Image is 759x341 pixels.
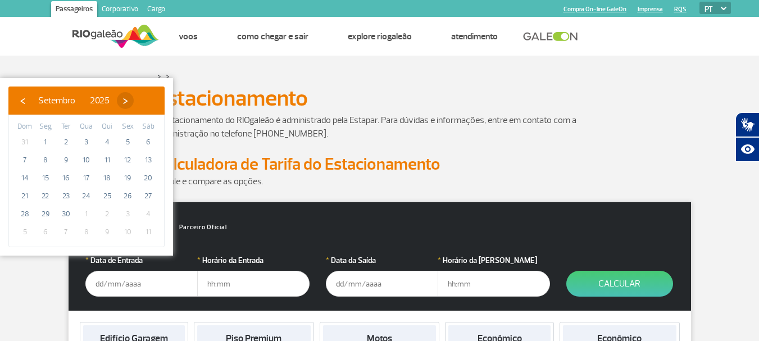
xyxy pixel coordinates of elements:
span: 26 [119,187,137,205]
span: 14 [16,169,34,187]
a: Voos [179,31,198,42]
button: Abrir recursos assistivos. [735,137,759,162]
span: 2025 [90,95,110,106]
span: 8 [78,223,96,241]
button: 2025 [83,92,117,109]
a: > [166,70,170,83]
span: 15 [37,169,54,187]
span: Parceiro Oficial [169,224,227,230]
span: 24 [78,187,96,205]
a: Compra On-line GaleOn [563,6,626,13]
a: Atendimento [451,31,498,42]
span: 9 [57,151,75,169]
input: hh:mm [197,271,310,297]
span: 16 [57,169,75,187]
button: › [117,92,134,109]
label: Horário da [PERSON_NAME] [438,254,550,266]
span: 2 [57,133,75,151]
th: weekday [138,121,158,133]
a: Passageiros [51,1,97,19]
span: 18 [98,169,116,187]
span: 11 [139,223,157,241]
span: 12 [119,151,137,169]
span: 4 [98,133,116,151]
span: 31 [16,133,34,151]
span: 6 [139,133,157,151]
span: 23 [57,187,75,205]
label: Data da Saída [326,254,438,266]
span: 25 [98,187,116,205]
label: Horário da Entrada [197,254,310,266]
bs-datepicker-navigation-view: ​ ​ ​ [14,93,134,104]
a: > [157,70,161,83]
h2: Calculadora de Tarifa do Estacionamento [155,154,605,175]
span: Setembro [38,95,75,106]
a: Explore RIOgaleão [348,31,412,42]
span: 1 [78,205,96,223]
span: 5 [16,223,34,241]
th: weekday [97,121,117,133]
span: 29 [37,205,54,223]
span: 20 [139,169,157,187]
span: 30 [57,205,75,223]
span: 27 [139,187,157,205]
span: 21 [16,187,34,205]
h1: Estacionamento [155,89,605,108]
span: 4 [139,205,157,223]
th: weekday [15,121,35,133]
span: 7 [57,223,75,241]
button: Abrir tradutor de língua de sinais. [735,112,759,137]
span: 3 [78,133,96,151]
span: 1 [37,133,54,151]
span: 7 [16,151,34,169]
span: 17 [78,169,96,187]
button: Setembro [31,92,83,109]
p: Simule e compare as opções. [155,175,605,188]
span: 8 [37,151,54,169]
input: hh:mm [438,271,550,297]
span: 11 [98,151,116,169]
span: 5 [119,133,137,151]
th: weekday [76,121,97,133]
button: ‹ [14,92,31,109]
span: 10 [78,151,96,169]
a: RQS [674,6,687,13]
input: dd/mm/aaaa [85,271,198,297]
a: Imprensa [638,6,663,13]
th: weekday [35,121,56,133]
th: weekday [56,121,76,133]
div: Plugin de acessibilidade da Hand Talk. [735,112,759,162]
span: 3 [119,205,137,223]
a: Corporativo [97,1,143,19]
input: dd/mm/aaaa [326,271,438,297]
span: 9 [98,223,116,241]
span: 13 [139,151,157,169]
span: 28 [16,205,34,223]
a: Como chegar e sair [237,31,308,42]
span: 2 [98,205,116,223]
span: 19 [119,169,137,187]
label: Data de Entrada [85,254,198,266]
button: Calcular [566,271,673,297]
span: 10 [119,223,137,241]
span: 22 [37,187,54,205]
span: 6 [37,223,54,241]
p: O estacionamento do RIOgaleão é administrado pela Estapar. Para dúvidas e informações, entre em c... [155,113,605,140]
a: Cargo [143,1,170,19]
th: weekday [117,121,138,133]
